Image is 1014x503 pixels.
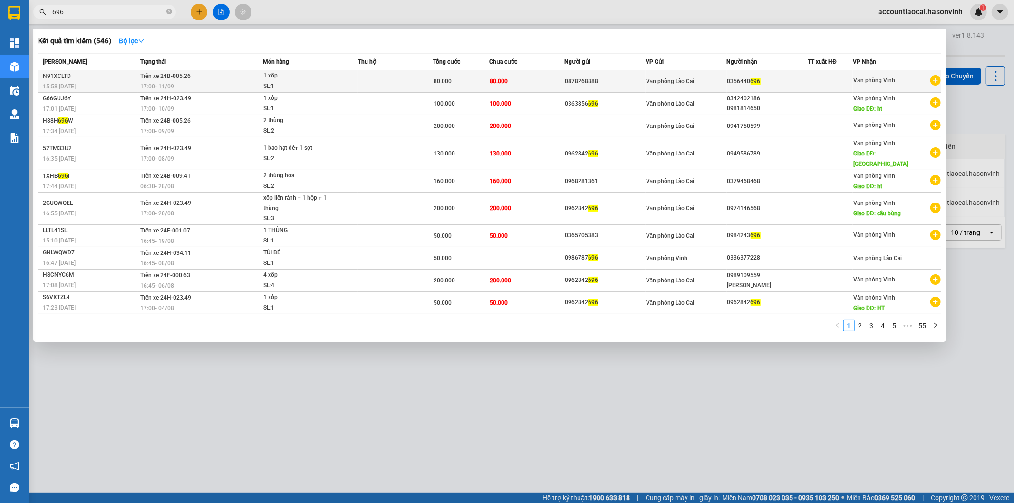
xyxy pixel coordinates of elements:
span: Người nhận [727,58,758,65]
span: 17:01 [DATE] [43,106,76,112]
li: 55 [916,320,930,331]
li: Previous Page [832,320,843,331]
span: Văn phòng Vinh [853,232,895,238]
span: Văn phòng Vinh [853,140,895,146]
div: TÚI BÉ [263,248,335,258]
span: Văn phòng Vinh [853,200,895,206]
span: plus-circle [930,203,941,213]
span: search [39,9,46,15]
span: ••• [900,320,916,331]
div: 0974146568 [727,203,808,213]
span: 200.000 [490,205,511,212]
span: Giao DĐ: ht [853,183,882,190]
div: SL: 2 [263,181,335,192]
span: 696 [588,254,598,261]
span: Văn phòng Lào Cai [646,123,695,129]
span: Văn phòng Vinh [853,173,895,179]
div: LLTL41SL [43,225,137,235]
div: S6VXTZL4 [43,292,137,302]
div: GNLWQWD7 [43,248,137,258]
span: 696 [588,100,598,107]
span: 696 [58,117,68,124]
a: 55 [916,320,929,331]
span: 50.000 [490,232,508,239]
div: 0989109559 [727,271,808,281]
div: 1 xốp [263,292,335,303]
div: G66GUJ6Y [43,94,137,104]
span: down [138,38,145,44]
span: 16:55 [DATE] [43,210,76,217]
span: Văn phòng Vinh [853,294,895,301]
span: message [10,483,19,492]
span: 15:58 [DATE] [43,83,76,90]
div: 2GUQWQEL [43,198,137,208]
span: Giao DĐ: ht [853,106,882,112]
li: 4 [878,320,889,331]
span: Giao DĐ: cầu bùng [853,210,901,217]
span: left [835,322,840,328]
span: 06:30 - 28/08 [140,183,174,190]
span: Trên xe 24H-023.49 [140,145,191,152]
div: 1 THÙNG [263,225,335,236]
span: VP Nhận [853,58,876,65]
span: 130.000 [434,150,455,157]
div: 0941750599 [727,121,808,131]
span: 15:10 [DATE] [43,237,76,244]
div: HSCNYC6M [43,270,137,280]
span: 17:23 [DATE] [43,304,76,311]
span: Văn phòng Lào Cai [646,232,695,239]
span: 16:45 - 08/08 [140,260,174,267]
span: plus-circle [930,75,941,86]
div: 0356440 [727,77,808,87]
div: SL: 2 [263,126,335,136]
span: 200.000 [490,123,511,129]
li: Next 5 Pages [900,320,916,331]
div: 0342402186 [727,94,808,104]
span: Món hàng [263,58,289,65]
span: TT xuất HĐ [808,58,837,65]
span: 16:47 [DATE] [43,260,76,266]
div: 0962842 [565,203,645,213]
span: Văn phòng Lào Cai [646,150,695,157]
span: plus-circle [930,120,941,130]
span: plus-circle [930,230,941,240]
span: 696 [588,277,598,283]
span: 696 [58,173,68,179]
span: Trên xe 24H-034.11 [140,250,191,256]
span: Chưa cước [489,58,517,65]
span: VP Gửi [646,58,664,65]
span: 160.000 [434,178,455,184]
div: 4 xốp [263,270,335,281]
span: Văn phòng Vinh [646,255,688,261]
span: notification [10,462,19,471]
span: 16:45 - 19/08 [140,238,174,244]
div: SL: 1 [263,258,335,269]
span: 17:00 - 11/09 [140,83,174,90]
span: 16:35 [DATE] [43,155,76,162]
li: 2 [855,320,866,331]
span: Thu hộ [358,58,376,65]
span: 696 [588,205,598,212]
div: [PERSON_NAME] [727,281,808,290]
div: SL: 3 [263,213,335,224]
div: 2 thùng hoa [263,171,335,181]
a: 3 [867,320,877,331]
span: Văn phòng Lào Cai [853,255,902,261]
img: warehouse-icon [10,62,19,72]
div: 0986787 [565,253,645,263]
span: 50.000 [434,300,452,306]
span: close-circle [166,9,172,14]
div: SL: 1 [263,81,335,92]
span: 17:44 [DATE] [43,183,76,190]
span: 696 [751,232,761,239]
img: warehouse-icon [10,109,19,119]
div: 0984243 [727,231,808,241]
button: right [930,320,941,331]
span: Tổng cước [433,58,460,65]
strong: Bộ lọc [119,37,145,45]
span: 696 [588,299,598,306]
div: SL: 1 [263,236,335,246]
input: Tìm tên, số ĐT hoặc mã đơn [52,7,164,17]
span: Văn phòng Lào Cai [646,300,695,306]
span: [PERSON_NAME] [43,58,87,65]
